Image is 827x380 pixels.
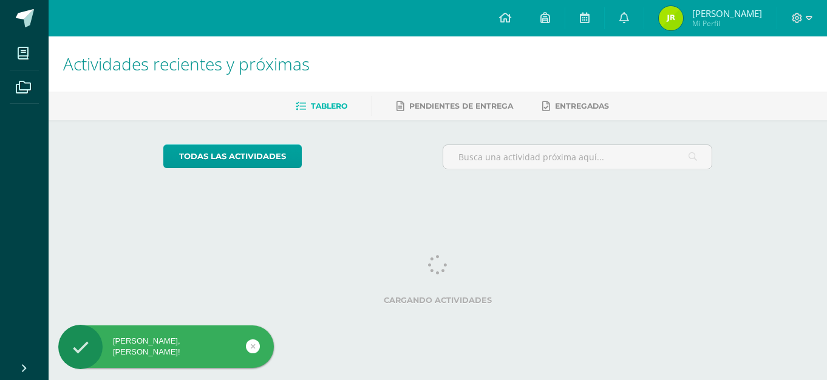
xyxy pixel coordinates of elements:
[163,296,713,305] label: Cargando actividades
[409,101,513,110] span: Pendientes de entrega
[692,18,762,29] span: Mi Perfil
[311,101,347,110] span: Tablero
[555,101,609,110] span: Entregadas
[692,7,762,19] span: [PERSON_NAME]
[542,97,609,116] a: Entregadas
[63,52,310,75] span: Actividades recientes y próximas
[163,144,302,168] a: todas las Actividades
[659,6,683,30] img: 967edac1b04ee0e36ccdb3d3d4cdd44d.png
[443,145,712,169] input: Busca una actividad próxima aquí...
[58,336,274,358] div: [PERSON_NAME], [PERSON_NAME]!
[396,97,513,116] a: Pendientes de entrega
[296,97,347,116] a: Tablero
